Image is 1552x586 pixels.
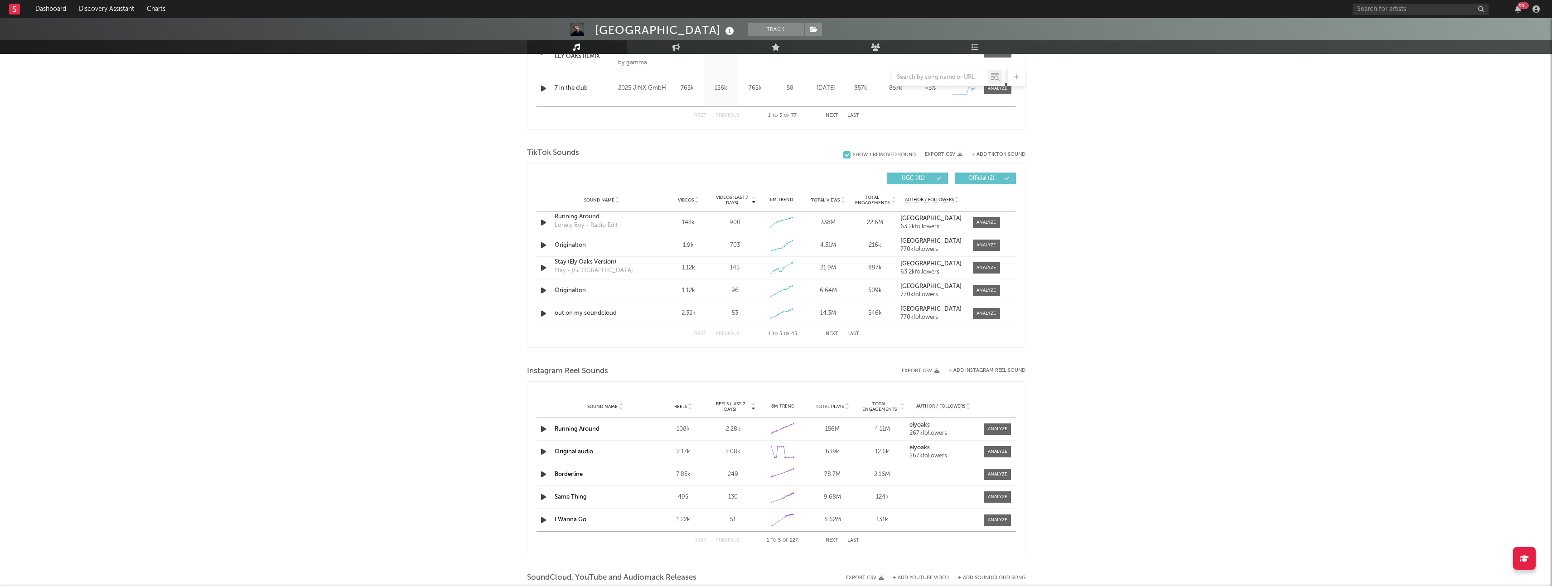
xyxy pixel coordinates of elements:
[711,401,750,412] span: Reels (last 7 days)
[555,258,649,267] a: Stay (Ely Oaks Version)
[711,493,756,502] div: 130
[706,84,736,93] div: 156k
[854,241,896,250] div: 216k
[667,218,710,227] div: 143k
[783,538,788,543] span: of
[810,470,855,479] div: 78.7M
[909,453,977,459] div: 267k followers
[909,422,977,428] a: elyoaks
[732,309,738,318] div: 53
[1518,2,1529,9] div: 99 +
[555,266,649,275] div: Stay - [GEOGRAPHIC_DATA] Version
[661,515,706,524] div: 1.22k
[900,314,963,321] div: 770k followers
[555,241,649,250] div: Originalton
[661,470,706,479] div: 7.85k
[909,430,977,437] div: 267k followers
[905,197,954,203] span: Author / Followers
[854,309,896,318] div: 546k
[674,404,687,409] span: Reels
[810,515,855,524] div: 8.62M
[760,197,803,203] div: 6M Trend
[810,493,855,502] div: 9.68M
[758,329,807,340] div: 1 5 43
[826,113,838,118] button: Next
[884,576,949,581] div: + Add YouTube Video
[527,572,696,583] span: SoundCloud, YouTube and Audiomack Releases
[958,576,1025,581] button: + Add SoundCloud Song
[555,426,600,432] a: Running Around
[730,241,740,250] div: 703
[900,261,962,267] strong: [GEOGRAPHIC_DATA]
[1353,4,1489,15] input: Search for artists
[900,292,963,298] div: 770k followers
[555,494,587,500] a: Same Thing
[772,332,778,336] span: to
[854,218,896,227] div: 22.6M
[667,286,710,295] div: 1.12k
[902,368,939,374] button: Export CSV
[527,148,579,159] span: TikTok Sounds
[774,84,806,93] div: 58
[731,286,739,295] div: 96
[758,110,807,121] div: 1 5 77
[587,404,618,409] span: Sound Name
[740,84,770,93] div: 765k
[716,538,740,543] button: Previous
[847,538,859,543] button: Last
[661,425,706,434] div: 108k
[826,331,838,336] button: Next
[555,471,583,477] a: Borderline
[909,422,930,428] strong: elyoaks
[711,470,756,479] div: 249
[900,216,962,221] strong: [GEOGRAPHIC_DATA]
[807,309,849,318] div: 14.3M
[900,224,963,230] div: 63.2k followers
[854,195,890,206] span: Total Engagements
[893,176,934,181] span: UGC ( 41 )
[667,264,710,273] div: 1.12k
[716,113,740,118] button: Previous
[972,152,1025,157] button: + Add TikTok Sound
[810,447,855,456] div: 639k
[555,286,649,295] a: Originalton
[555,84,614,93] a: 7 in the club
[860,425,905,434] div: 4.11M
[949,576,1025,581] button: + Add SoundCloud Song
[962,152,1025,157] button: + Add TikTok Sound
[730,218,740,227] div: 900
[900,283,963,290] a: [GEOGRAPHIC_DATA]
[880,84,911,93] div: 857k
[893,576,949,581] button: + Add YouTube Video
[678,197,694,203] span: Videos
[925,152,962,157] button: Export CSV
[900,261,963,267] a: [GEOGRAPHIC_DATA]
[892,74,988,81] input: Search by song name or URL
[955,173,1016,184] button: Official(2)
[661,493,706,502] div: 495
[716,331,740,336] button: Previous
[860,447,905,456] div: 12.6k
[939,368,1025,373] div: + Add Instagram Reel Sound
[860,470,905,479] div: 2.16M
[667,309,710,318] div: 2.32k
[784,114,789,118] span: of
[555,212,649,221] a: Running Around
[900,269,963,275] div: 63.2k followers
[847,113,859,118] button: Last
[784,332,789,336] span: of
[915,84,946,93] div: <5%
[772,114,778,118] span: to
[909,445,930,451] strong: elyoaks
[860,493,905,502] div: 124k
[811,197,840,203] span: Total Views
[555,309,649,318] div: out on my soundcloud
[758,535,807,546] div: 1 5 227
[760,403,806,410] div: 6M Trend
[711,515,756,524] div: 51
[693,538,706,543] button: First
